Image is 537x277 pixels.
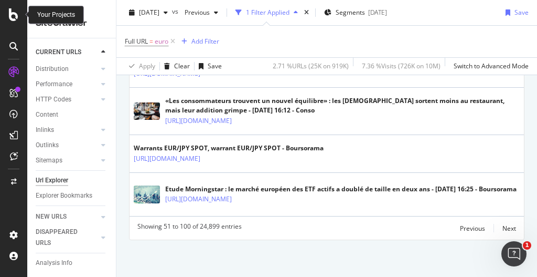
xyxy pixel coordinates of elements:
[36,140,98,151] a: Outlinks
[36,227,98,249] a: DISAPPEARED URLS
[180,8,210,17] span: Previous
[36,109,58,120] div: Content
[36,175,68,186] div: Url Explorer
[165,194,232,204] a: [URL][DOMAIN_NAME]
[149,37,153,46] span: =
[36,190,92,201] div: Explorer Bookmarks
[174,61,190,70] div: Clear
[320,4,391,21] button: Segments[DATE]
[36,109,109,120] a: Content
[36,64,98,75] a: Distribution
[36,47,98,58] a: CURRENT URLS
[273,61,349,70] div: 2.71 % URLs ( 25K on 919K )
[139,61,155,70] div: Apply
[36,125,98,136] a: Inlinks
[501,241,527,266] iframe: Intercom live chat
[36,64,69,75] div: Distribution
[125,4,172,21] button: [DATE]
[36,258,109,269] a: Analysis Info
[460,222,485,234] button: Previous
[36,140,59,151] div: Outlinks
[165,96,520,115] div: «Les consommateurs trouvent un nouvel équilibre» : les [DEMOGRAPHIC_DATA] sortent moins au restau...
[460,224,485,233] div: Previous
[125,37,148,46] span: Full URL
[134,102,160,120] img: main image
[36,155,98,166] a: Sitemaps
[36,125,54,136] div: Inlinks
[160,58,190,75] button: Clear
[125,58,155,75] button: Apply
[36,190,109,201] a: Explorer Bookmarks
[37,11,75,19] div: Your Projects
[191,37,219,46] div: Add Filter
[36,227,89,249] div: DISAPPEARED URLS
[155,34,168,49] span: euro
[449,58,529,75] button: Switch to Advanced Mode
[36,47,81,58] div: CURRENT URLS
[502,224,516,233] div: Next
[36,211,98,222] a: NEW URLS
[165,184,517,194] div: Etude Morningstar : le marché européen des ETF actifs a doublé de taille en deux ans - [DATE] 16:...
[514,8,529,17] div: Save
[134,153,200,164] a: [URL][DOMAIN_NAME]
[36,258,72,269] div: Analysis Info
[180,4,222,21] button: Previous
[362,61,441,70] div: 7.36 % Visits ( 726K on 10M )
[137,222,242,234] div: Showing 51 to 100 of 24,899 entries
[231,4,302,21] button: 1 Filter Applied
[36,211,67,222] div: NEW URLS
[36,94,98,105] a: HTTP Codes
[302,7,311,18] div: times
[502,222,516,234] button: Next
[501,4,529,21] button: Save
[134,143,324,153] div: Warrants EUR/JPY SPOT, warrant EUR/JPY SPOT - Boursorama
[36,175,109,186] a: Url Explorer
[36,94,71,105] div: HTTP Codes
[208,61,222,70] div: Save
[172,7,180,16] span: vs
[336,8,365,17] span: Segments
[195,58,222,75] button: Save
[165,116,232,126] a: [URL][DOMAIN_NAME]
[36,79,98,90] a: Performance
[36,79,72,90] div: Performance
[139,8,159,17] span: 2025 Oct. 6th
[246,8,289,17] div: 1 Filter Applied
[454,61,529,70] div: Switch to Advanced Mode
[523,241,531,250] span: 1
[36,155,62,166] div: Sitemaps
[368,8,387,17] div: [DATE]
[177,35,219,48] button: Add Filter
[134,186,160,203] img: main image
